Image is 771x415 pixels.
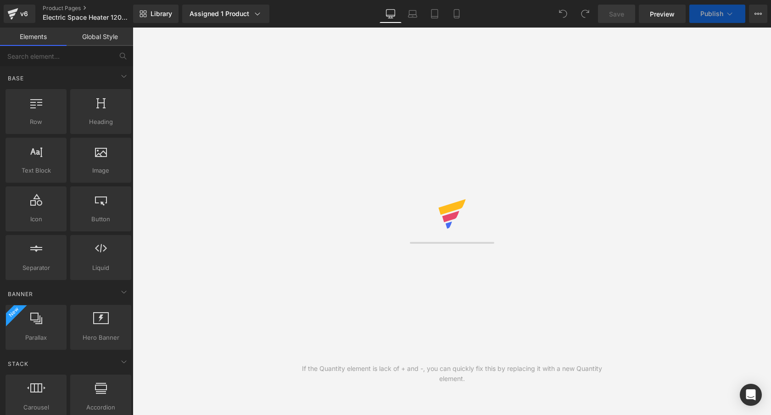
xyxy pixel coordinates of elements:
a: New Library [133,5,179,23]
a: Tablet [424,5,446,23]
div: v6 [18,8,30,20]
span: Liquid [73,263,128,273]
a: Global Style [67,28,133,46]
span: Save [609,9,624,19]
a: Laptop [402,5,424,23]
span: Banner [7,290,34,298]
a: Preview [639,5,686,23]
span: Button [73,214,128,224]
span: Row [8,117,64,127]
span: Accordion [73,403,128,412]
span: Hero Banner [73,333,128,342]
button: More [749,5,767,23]
button: Redo [576,5,594,23]
span: Electric Space Heater 1200W Portable - Energy Efficient Small Room Heater for Indoor Use &amp; Ca... [43,14,131,21]
button: Publish [689,5,745,23]
div: If the Quantity element is lack of + and -, you can quickly fix this by replacing it with a new Q... [292,364,612,384]
a: Product Pages [43,5,148,12]
span: Library [151,10,172,18]
div: Open Intercom Messenger [740,384,762,406]
span: Base [7,74,25,83]
span: Text Block [8,166,64,175]
span: Publish [700,10,723,17]
span: Stack [7,359,29,368]
span: Parallax [8,333,64,342]
span: Image [73,166,128,175]
span: Preview [650,9,675,19]
span: Heading [73,117,128,127]
a: v6 [4,5,35,23]
span: Separator [8,263,64,273]
span: Icon [8,214,64,224]
span: Carousel [8,403,64,412]
a: Desktop [380,5,402,23]
a: Mobile [446,5,468,23]
div: Assigned 1 Product [190,9,262,18]
button: Undo [554,5,572,23]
